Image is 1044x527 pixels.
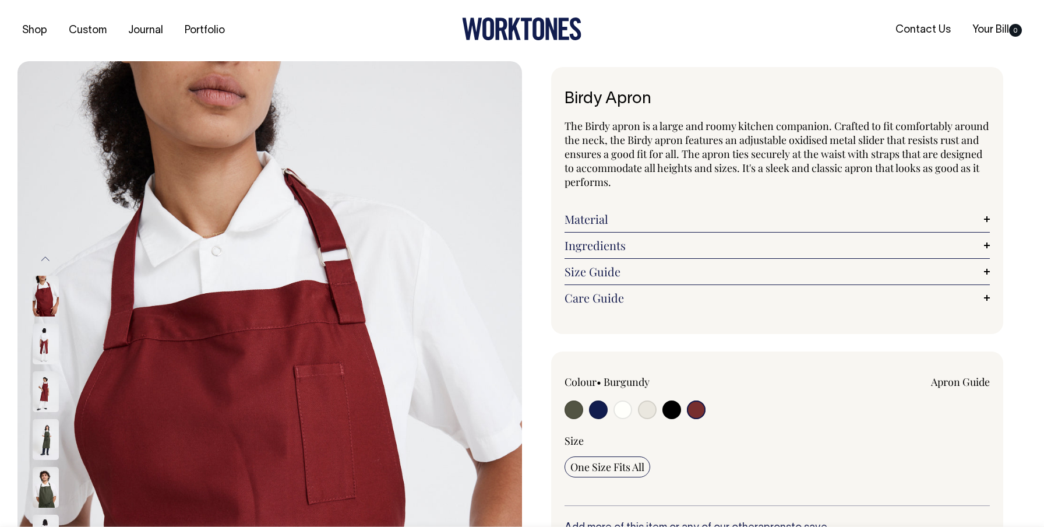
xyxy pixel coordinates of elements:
[565,90,990,108] h1: Birdy Apron
[565,375,735,389] div: Colour
[565,291,990,305] a: Care Guide
[597,375,601,389] span: •
[565,434,990,448] div: Size
[891,20,955,40] a: Contact Us
[931,375,990,389] a: Apron Guide
[37,246,54,272] button: Previous
[33,324,59,364] img: burgundy
[33,467,59,508] img: olive
[565,212,990,226] a: Material
[1009,24,1022,37] span: 0
[604,375,650,389] label: Burgundy
[180,21,230,40] a: Portfolio
[17,21,52,40] a: Shop
[565,238,990,252] a: Ingredients
[33,371,59,412] img: Birdy Apron
[565,456,650,477] input: One Size Fits All
[33,419,59,460] img: olive
[968,20,1027,40] a: Your Bill0
[124,21,168,40] a: Journal
[565,265,990,279] a: Size Guide
[570,460,644,474] span: One Size Fits All
[565,119,989,189] span: The Birdy apron is a large and roomy kitchen companion. Crafted to fit comfortably around the nec...
[64,21,111,40] a: Custom
[33,276,59,317] img: burgundy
